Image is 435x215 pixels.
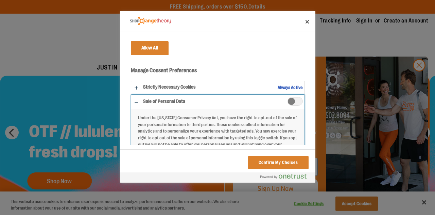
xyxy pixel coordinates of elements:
h3: Manage Consent Preferences [131,67,305,78]
p: Under the [US_STATE] Consumer Privacy Act, you have the right to opt-out of the sale of your pers... [131,114,304,201]
div: Company Logo [130,14,171,28]
button: Allow All [131,41,169,55]
div: Preference center [120,11,315,183]
button: Close [300,14,315,29]
div: Do Not Sell My Personal Information [120,11,315,183]
img: Powered by OneTrust Opens in a new Tab [260,173,307,179]
button: Confirm My Choices [248,156,308,169]
img: Company Logo [130,17,171,25]
a: Powered by OneTrust Opens in a new Tab [260,173,312,182]
span: Sale of Personal Data [288,97,303,106]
